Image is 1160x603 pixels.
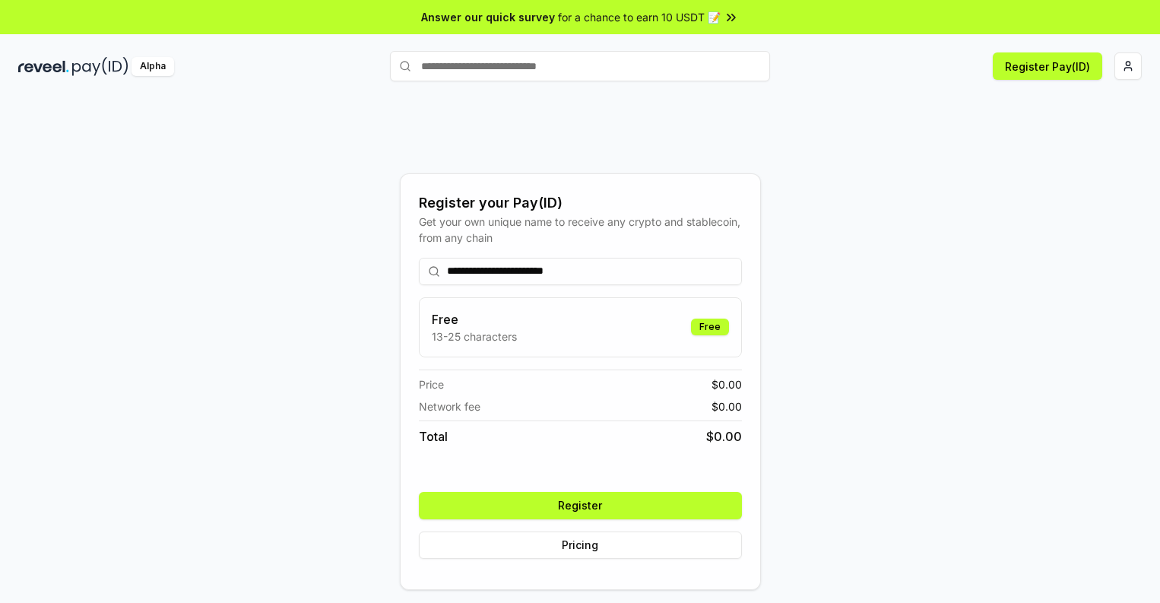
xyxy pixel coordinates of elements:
[419,214,742,246] div: Get your own unique name to receive any crypto and stablecoin, from any chain
[132,57,174,76] div: Alpha
[706,427,742,446] span: $ 0.00
[712,376,742,392] span: $ 0.00
[993,52,1102,80] button: Register Pay(ID)
[432,310,517,328] h3: Free
[419,492,742,519] button: Register
[72,57,128,76] img: pay_id
[419,376,444,392] span: Price
[419,398,480,414] span: Network fee
[691,319,729,335] div: Free
[558,9,721,25] span: for a chance to earn 10 USDT 📝
[421,9,555,25] span: Answer our quick survey
[712,398,742,414] span: $ 0.00
[419,192,742,214] div: Register your Pay(ID)
[419,532,742,559] button: Pricing
[419,427,448,446] span: Total
[432,328,517,344] p: 13-25 characters
[18,57,69,76] img: reveel_dark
